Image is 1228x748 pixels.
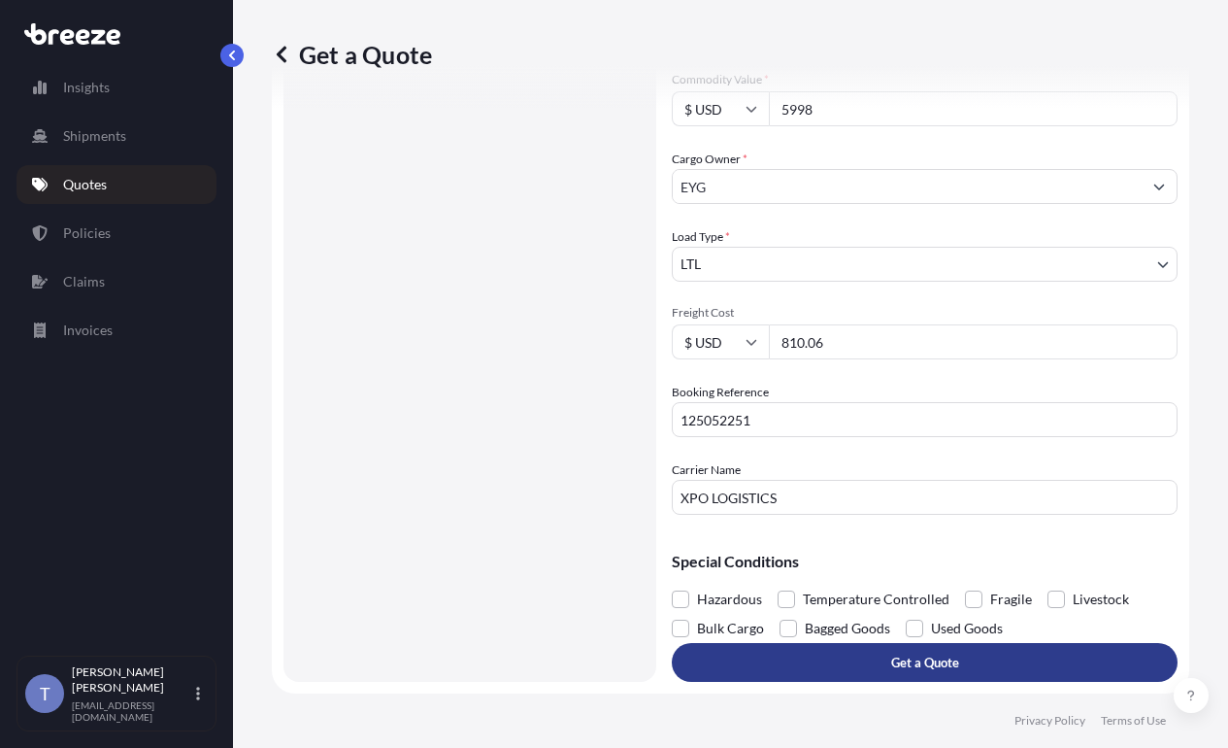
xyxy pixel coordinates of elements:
p: Quotes [63,175,107,194]
a: Terms of Use [1101,713,1166,729]
span: Temperature Controlled [803,585,949,614]
p: Get a Quote [891,653,959,672]
span: Livestock [1073,585,1129,614]
button: Show suggestions [1142,169,1177,204]
span: Hazardous [697,585,762,614]
a: Shipments [17,117,216,155]
a: Policies [17,214,216,253]
span: T [40,684,50,703]
input: Full name [673,169,1142,204]
p: Special Conditions [672,554,1178,569]
p: Policies [63,223,111,243]
p: [EMAIL_ADDRESS][DOMAIN_NAME] [72,699,192,723]
label: Cargo Owner [672,150,747,169]
p: Insights [63,78,110,97]
span: Freight Cost [672,305,1178,321]
input: Enter name [672,480,1178,515]
span: Bulk Cargo [697,614,764,643]
span: Fragile [990,585,1032,614]
input: Type amount [769,91,1178,126]
a: Insights [17,68,216,107]
a: Quotes [17,165,216,204]
button: Get a Quote [672,643,1178,682]
p: Get a Quote [272,39,432,70]
span: Used Goods [931,614,1003,643]
p: Invoices [63,321,113,340]
input: Your internal reference [672,402,1178,437]
span: Bagged Goods [805,614,890,643]
p: Shipments [63,126,126,146]
button: LTL [672,247,1178,282]
a: Invoices [17,311,216,350]
a: Privacy Policy [1014,713,1085,729]
p: [PERSON_NAME] [PERSON_NAME] [72,664,192,696]
label: Carrier Name [672,460,741,480]
span: LTL [680,255,701,274]
span: Load Type [672,227,730,247]
label: Booking Reference [672,383,769,402]
input: Enter amount [769,324,1178,359]
a: Claims [17,262,216,301]
p: Claims [63,272,105,291]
